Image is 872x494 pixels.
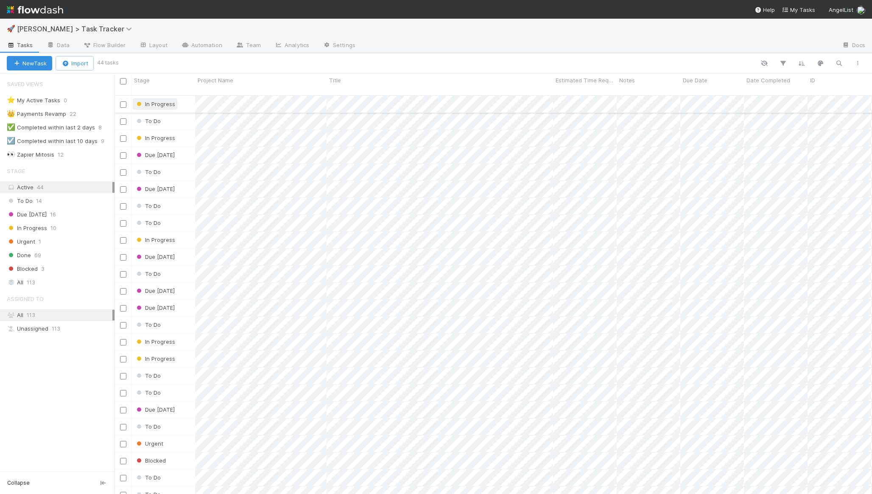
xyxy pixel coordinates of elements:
[135,185,175,192] span: Due [DATE]
[135,457,166,464] span: Blocked
[7,250,31,261] span: Done
[268,39,316,53] a: Analytics
[34,250,41,261] span: 69
[229,39,268,53] a: Team
[37,184,44,191] span: 44
[7,109,66,119] div: Payments Revamp
[120,203,126,210] input: Toggle Row Selected
[56,56,94,70] button: Import
[135,270,161,277] span: To Do
[755,6,775,14] div: Help
[7,149,54,160] div: Zapier Mitosis
[316,39,362,53] a: Settings
[120,407,126,413] input: Toggle Row Selected
[70,109,85,119] span: 22
[120,169,126,176] input: Toggle Row Selected
[135,253,175,260] span: Due [DATE]
[120,152,126,159] input: Toggle Row Selected
[135,321,161,328] span: To Do
[120,441,126,447] input: Toggle Row Selected
[135,219,161,226] span: To Do
[7,41,33,49] span: Tasks
[135,474,161,481] span: To Do
[135,355,175,362] span: In Progress
[120,237,126,244] input: Toggle Row Selected
[101,136,113,146] span: 9
[64,95,75,106] span: 0
[7,323,112,334] div: Unassigned
[7,123,15,131] span: ✅
[120,288,126,295] input: Toggle Row Selected
[135,423,161,430] span: To Do
[829,6,853,13] span: AngelList
[120,186,126,193] input: Toggle Row Selected
[58,149,72,160] span: 12
[7,163,25,180] span: Stage
[135,269,161,278] div: To Do
[7,25,15,32] span: 🚀
[120,322,126,328] input: Toggle Row Selected
[135,337,175,346] div: In Progress
[135,388,161,397] div: To Do
[7,3,63,17] img: logo-inverted-e16ddd16eac7371096b0.svg
[619,76,635,84] span: Notes
[135,389,161,396] span: To Do
[135,372,161,379] span: To Do
[135,287,175,294] span: Due [DATE]
[135,185,175,193] div: Due [DATE]
[7,290,44,307] span: Assigned To
[120,458,126,464] input: Toggle Row Selected
[135,422,161,431] div: To Do
[556,76,615,84] span: Estimated Time Required (hours)
[198,76,233,84] span: Project Name
[135,473,161,482] div: To Do
[39,236,41,247] span: 1
[120,373,126,379] input: Toggle Row Selected
[135,236,175,244] div: In Progress
[810,76,815,84] span: ID
[98,122,110,133] span: 8
[120,118,126,125] input: Toggle Row Selected
[27,312,35,318] span: 113
[7,196,33,206] span: To Do
[683,76,707,84] span: Due Date
[135,168,161,175] span: To Do
[7,96,15,104] span: ⭐
[120,220,126,227] input: Toggle Row Selected
[135,117,161,125] div: To Do
[782,6,815,14] a: My Tasks
[7,209,47,220] span: Due [DATE]
[120,390,126,396] input: Toggle Row Selected
[7,95,60,106] div: My Active Tasks
[7,182,112,193] div: Active
[174,39,229,53] a: Automation
[135,286,175,295] div: Due [DATE]
[36,196,42,206] span: 14
[120,254,126,261] input: Toggle Row Selected
[135,405,175,414] div: Due [DATE]
[857,6,865,14] img: avatar_8e0a024e-b700-4f9f-aecf-6f1e79dccd3c.png
[135,100,175,108] div: In Progress
[135,440,163,447] span: Urgent
[120,356,126,362] input: Toggle Row Selected
[7,122,95,133] div: Completed within last 2 days
[7,137,15,144] span: ☑️
[7,479,30,487] span: Collapse
[135,118,161,124] span: To Do
[135,354,175,363] div: In Progress
[120,78,126,84] input: Toggle All Rows Selected
[7,151,15,158] span: 👀
[40,39,76,53] a: Data
[120,475,126,481] input: Toggle Row Selected
[135,371,161,380] div: To Do
[135,134,175,142] div: In Progress
[135,320,161,329] div: To Do
[27,277,35,288] span: 113
[7,310,112,320] div: All
[329,76,341,84] span: Title
[41,264,45,274] span: 3
[135,168,161,176] div: To Do
[97,59,119,67] small: 44 tasks
[7,264,38,274] span: Blocked
[7,236,35,247] span: Urgent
